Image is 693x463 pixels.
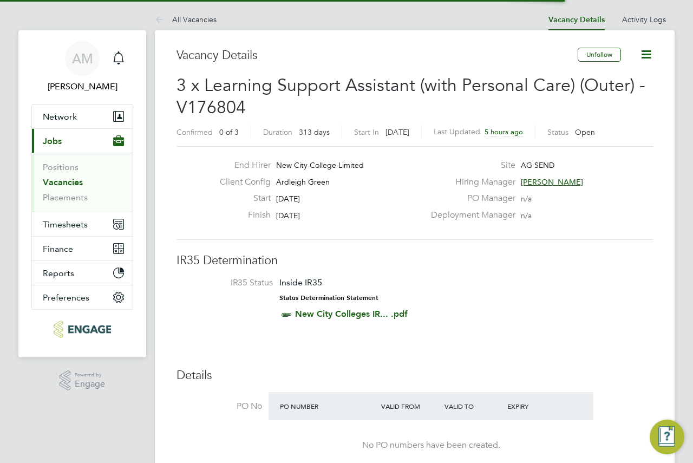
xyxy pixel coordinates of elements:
a: All Vacancies [155,15,217,24]
a: Powered byEngage [60,370,106,391]
div: No PO numbers have been created. [279,440,583,451]
label: Start [211,193,271,204]
label: Last Updated [434,127,480,136]
span: AG SEND [521,160,554,170]
span: [PERSON_NAME] [521,177,583,187]
a: Positions [43,162,79,172]
span: Preferences [43,292,89,303]
label: Confirmed [176,127,213,137]
button: Unfollow [578,48,621,62]
a: Go to home page [31,321,133,338]
span: 5 hours ago [485,127,523,136]
button: Engage Resource Center [650,420,684,454]
span: Inside IR35 [279,277,322,288]
span: 3 x Learning Support Assistant (with Personal Care) (Outer) - V176804 [176,75,645,119]
div: Valid From [378,396,442,416]
div: Valid To [442,396,505,416]
a: Vacancy Details [548,15,605,24]
span: AM [72,51,93,66]
span: Timesheets [43,219,88,230]
span: 313 days [299,127,330,137]
div: Expiry [505,396,568,416]
strong: Status Determination Statement [279,294,378,302]
span: Reports [43,268,74,278]
label: Client Config [211,177,271,188]
button: Finance [32,237,133,260]
a: Placements [43,192,88,203]
span: Jobs [43,136,62,146]
label: Finish [211,210,271,221]
h3: Vacancy Details [176,48,578,63]
button: Preferences [32,285,133,309]
label: Start In [354,127,379,137]
span: n/a [521,194,532,204]
label: Duration [263,127,292,137]
label: PO No [176,401,262,412]
span: Open [575,127,595,137]
span: Andrew Murphy [31,80,133,93]
button: Reports [32,261,133,285]
span: Ardleigh Green [276,177,330,187]
span: [DATE] [276,194,300,204]
label: PO Manager [424,193,515,204]
div: PO Number [277,396,378,416]
span: [DATE] [276,211,300,220]
img: axcis-logo-retina.png [54,321,111,338]
span: n/a [521,211,532,220]
label: IR35 Status [187,277,273,289]
label: End Hirer [211,160,271,171]
span: Network [43,112,77,122]
h3: Details [176,368,653,383]
span: [DATE] [385,127,409,137]
a: New City Colleges IR... .pdf [295,309,408,319]
span: 0 of 3 [219,127,239,137]
div: Jobs [32,153,133,212]
button: Timesheets [32,212,133,236]
button: Network [32,105,133,128]
nav: Main navigation [18,30,146,357]
span: New City College Limited [276,160,364,170]
a: Activity Logs [622,15,666,24]
a: Vacancies [43,177,83,187]
label: Status [547,127,568,137]
button: Jobs [32,129,133,153]
label: Deployment Manager [424,210,515,221]
span: Engage [75,380,105,389]
span: Powered by [75,370,105,380]
a: AM[PERSON_NAME] [31,41,133,93]
label: Hiring Manager [424,177,515,188]
label: Site [424,160,515,171]
span: Finance [43,244,73,254]
h3: IR35 Determination [176,253,653,269]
